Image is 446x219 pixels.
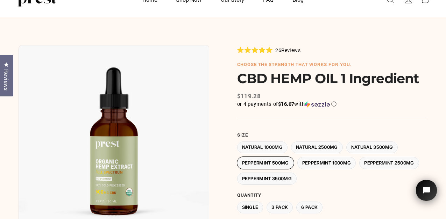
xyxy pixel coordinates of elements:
[267,202,293,214] label: 3 Pack
[2,69,11,91] span: Reviews
[237,192,428,198] label: Quantity
[281,47,300,53] span: Reviews
[237,157,294,169] label: Peppermint 500MG
[237,132,428,138] label: Size
[296,202,323,214] label: 6 Pack
[346,141,398,154] label: Natural 3500MG
[237,92,261,100] span: $119.28
[237,62,428,67] h6: choose the strength that works for you.
[237,101,428,108] div: or 4 payments of with
[237,101,428,108] div: or 4 payments of$16.07withSezzle Click to learn more about Sezzle
[237,173,297,185] label: Peppermint 3500MG
[237,71,428,86] h1: CBD HEMP OIL 1 Ingredient
[237,141,288,154] label: Natural 1000MG
[407,170,446,219] iframe: Tidio Chat
[305,101,330,108] img: Sezzle
[237,46,300,54] div: 26Reviews
[291,141,343,154] label: Natural 2500MG
[237,202,263,214] label: Single
[278,101,294,107] span: $16.07
[359,157,419,169] label: Peppermint 2500MG
[297,157,356,169] label: Peppermint 1000MG
[275,47,281,53] span: 26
